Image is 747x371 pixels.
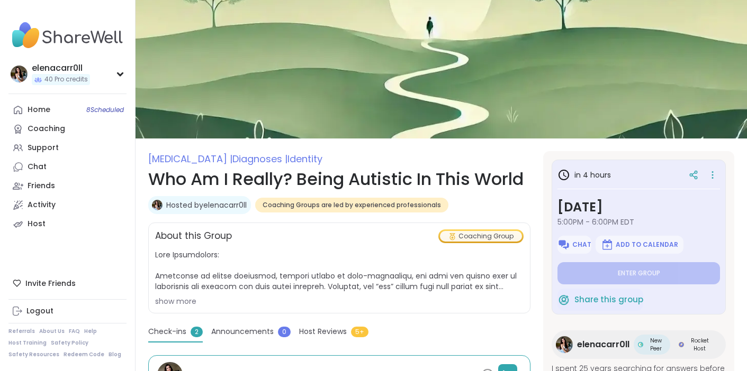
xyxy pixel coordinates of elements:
div: Activity [28,200,56,210]
img: ShareWell Logomark [557,293,570,306]
span: elenacarr0ll [577,338,629,351]
img: Rocket Host [679,342,684,347]
h3: [DATE] [557,198,720,217]
button: Add to Calendar [596,236,683,254]
a: FAQ [69,328,80,335]
a: Referrals [8,328,35,335]
a: Safety Resources [8,351,59,358]
a: elenacarr0llelenacarr0llNew PeerNew PeerRocket HostRocket Host [552,330,726,359]
a: Help [84,328,97,335]
img: elenacarr0ll [152,200,163,210]
a: Safety Policy [51,339,88,347]
img: ShareWell Logomark [557,238,570,251]
div: Coaching [28,124,65,134]
span: Rocket Host [686,337,713,353]
span: 0 [278,327,291,337]
button: Chat [557,236,591,254]
a: Logout [8,302,127,321]
div: Chat [28,162,47,172]
a: Redeem Code [64,351,104,358]
span: Share this group [574,294,643,306]
img: ShareWell Nav Logo [8,17,127,54]
span: New Peer [645,337,666,353]
h2: About this Group [155,229,232,243]
span: Identity [287,152,322,165]
span: Announcements [211,326,274,337]
div: Host [28,219,46,229]
div: elenacarr0ll [32,62,90,74]
div: Home [28,105,50,115]
a: Coaching [8,119,127,138]
a: Host [8,215,127,234]
img: elenacarr0ll [11,66,28,82]
div: Friends [28,181,55,191]
a: Blog [109,351,121,358]
div: Logout [26,306,53,317]
img: New Peer [638,342,643,347]
span: 5:00PM - 6:00PM EDT [557,217,720,227]
span: 8 Scheduled [86,106,124,114]
img: elenacarr0ll [556,336,573,353]
span: 5+ [351,327,368,337]
a: Activity [8,196,127,215]
a: About Us [39,328,65,335]
span: Enter group [618,269,660,277]
div: Support [28,143,59,153]
a: Home8Scheduled [8,100,127,119]
span: 2 [191,327,203,337]
span: Check-ins [148,326,186,337]
span: Diagnoses | [232,152,287,165]
span: [MEDICAL_DATA] | [148,152,232,165]
button: Enter group [557,262,720,284]
span: Host Reviews [299,326,347,337]
div: show more [155,296,524,307]
h3: in 4 hours [557,169,611,181]
a: Friends [8,177,127,196]
img: ShareWell Logomark [601,238,614,251]
a: Support [8,138,127,157]
div: Invite Friends [8,274,127,293]
span: Coaching Groups are led by experienced professionals [263,201,441,209]
span: 40 Pro credits [44,75,88,84]
a: Chat [8,157,127,177]
h1: Who Am I Really? Being Autistic In This World [148,166,530,192]
span: Lore Ipsumdolors: Ametconse ad elitse doeiusmod, tempori utlabo et dolo-magnaaliqu, eni admi ven ... [155,249,524,292]
span: Add to Calendar [616,240,678,249]
span: Chat [572,240,591,249]
a: Hosted byelenacarr0ll [166,200,247,210]
a: Host Training [8,339,47,347]
div: Coaching Group [440,231,522,242]
button: Share this group [557,289,643,311]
